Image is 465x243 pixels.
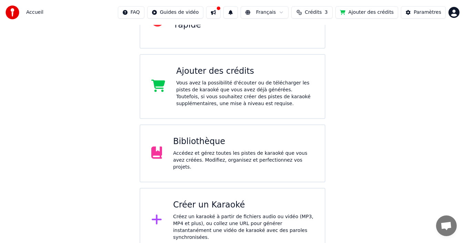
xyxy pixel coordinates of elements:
div: Vous avez la possibilité d'écouter ou de télécharger les pistes de karaoké que vous avez déjà gén... [176,80,314,107]
div: Paramètres [414,9,441,16]
button: FAQ [118,6,144,19]
div: Accédez et gérez toutes les pistes de karaoké que vous avez créées. Modifiez, organisez et perfec... [173,150,314,171]
button: Crédits3 [291,6,333,19]
button: Guides de vidéo [147,6,203,19]
button: Ajouter des crédits [335,6,398,19]
span: Crédits [305,9,322,16]
nav: breadcrumb [26,9,43,16]
img: youka [6,6,19,19]
div: Bibliothèque [173,136,314,147]
button: Paramètres [401,6,446,19]
div: Créer un Karaoké [173,200,314,211]
span: 3 [325,9,328,16]
a: Ouvrir le chat [436,215,457,236]
div: Créez un karaoké à partir de fichiers audio ou vidéo (MP3, MP4 et plus), ou collez une URL pour g... [173,213,314,241]
div: Ajouter des crédits [176,66,314,77]
span: Accueil [26,9,43,16]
